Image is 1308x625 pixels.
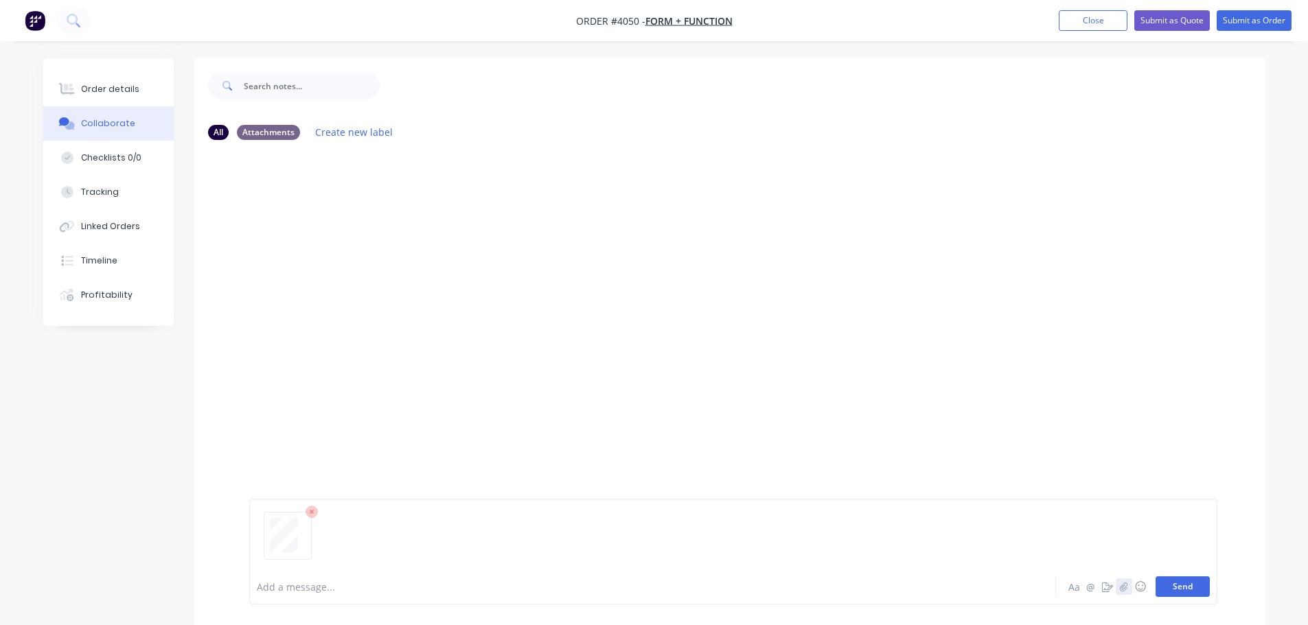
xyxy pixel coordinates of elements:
[1134,10,1210,31] button: Submit as Quote
[81,152,141,164] div: Checklists 0/0
[43,175,174,209] button: Tracking
[237,125,300,140] div: Attachments
[208,125,229,140] div: All
[43,278,174,312] button: Profitability
[1059,10,1127,31] button: Close
[1217,10,1292,31] button: Submit as Order
[25,10,45,31] img: Factory
[81,83,139,95] div: Order details
[81,289,133,301] div: Profitability
[81,117,135,130] div: Collaborate
[43,106,174,141] button: Collaborate
[81,220,140,233] div: Linked Orders
[43,209,174,244] button: Linked Orders
[1132,578,1149,595] button: ☺
[308,123,400,141] button: Create new label
[576,14,645,27] span: Order #4050 -
[244,72,380,99] input: Search notes...
[81,255,117,267] div: Timeline
[43,72,174,106] button: Order details
[81,186,119,198] div: Tracking
[43,244,174,278] button: Timeline
[645,14,733,27] a: Form + Function
[1083,578,1099,595] button: @
[43,141,174,175] button: Checklists 0/0
[1156,576,1210,597] button: Send
[1066,578,1083,595] button: Aa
